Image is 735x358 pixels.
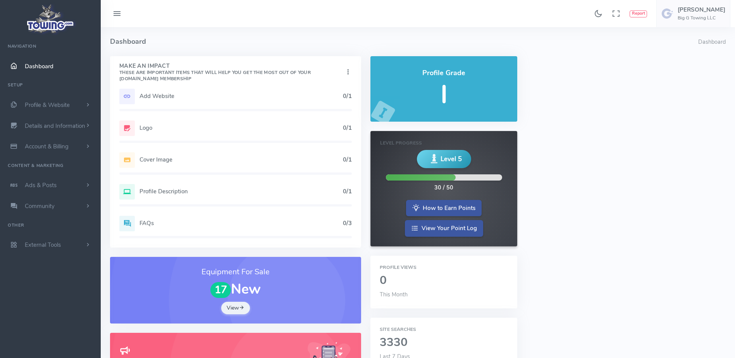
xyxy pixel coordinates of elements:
[119,282,352,298] h1: New
[119,63,344,82] h4: Make An Impact
[405,220,483,237] a: View Your Point Log
[24,2,77,35] img: logo
[25,62,53,70] span: Dashboard
[25,143,69,150] span: Account & Billing
[343,125,352,131] h5: 0/1
[343,220,352,226] h5: 0/3
[139,220,343,226] h5: FAQs
[119,266,352,278] h3: Equipment For Sale
[25,181,57,189] span: Ads & Posts
[380,336,508,349] h2: 3330
[139,188,343,194] h5: Profile Description
[139,157,343,163] h5: Cover Image
[25,122,85,130] span: Details and Information
[25,101,70,109] span: Profile & Website
[25,202,55,210] span: Community
[678,7,725,13] h5: [PERSON_NAME]
[380,141,508,146] h6: Level Progress
[698,38,726,46] li: Dashboard
[661,7,674,20] img: user-image
[630,10,647,17] button: Report
[678,15,725,21] h6: Big G Towing LLC
[406,200,482,217] a: How to Earn Points
[343,188,352,194] h5: 0/1
[119,69,311,82] small: These are important items that will help you get the most out of your [DOMAIN_NAME] Membership
[380,265,508,270] h6: Profile Views
[434,184,453,192] div: 30 / 50
[343,157,352,163] h5: 0/1
[221,302,250,314] a: View
[380,69,508,77] h4: Profile Grade
[380,327,508,332] h6: Site Searches
[139,125,343,131] h5: Logo
[25,241,61,249] span: External Tools
[343,93,352,99] h5: 0/1
[210,282,231,298] span: 17
[380,291,408,298] span: This Month
[441,154,462,164] span: Level 5
[139,93,343,99] h5: Add Website
[380,81,508,108] h5: I
[380,274,508,287] h2: 0
[110,27,698,56] h4: Dashboard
